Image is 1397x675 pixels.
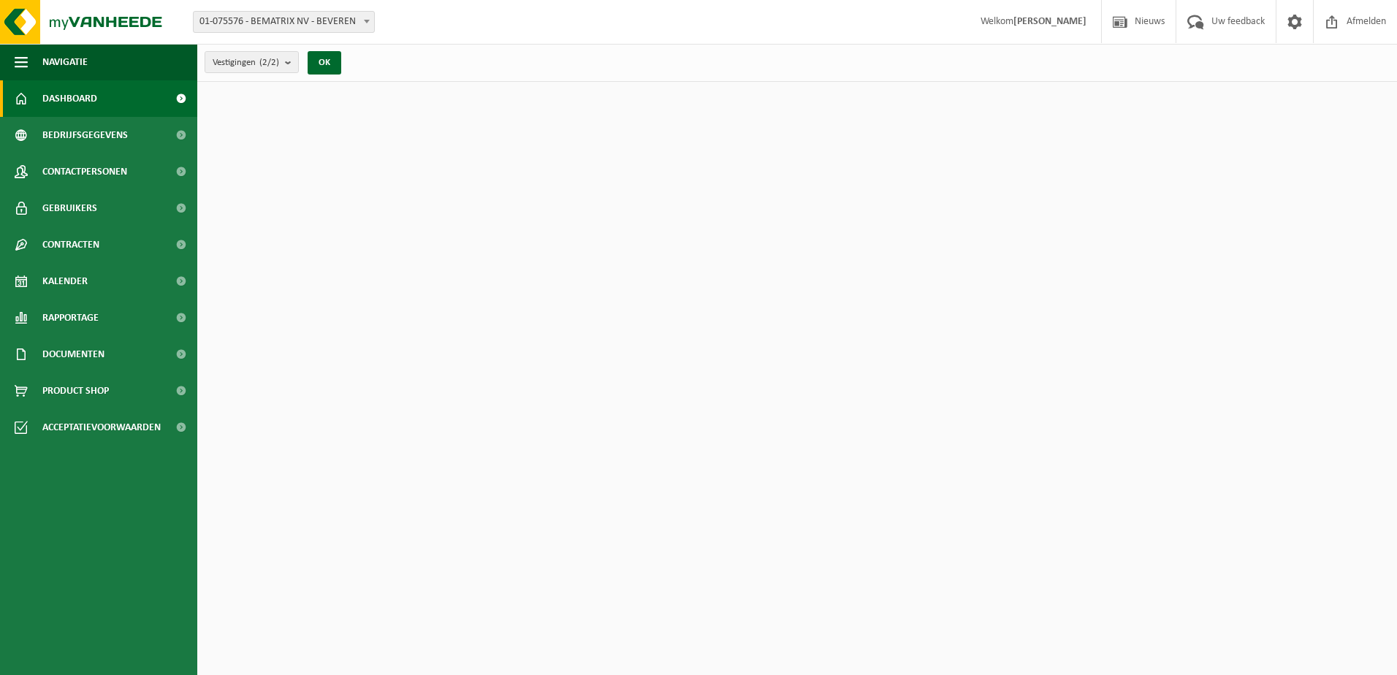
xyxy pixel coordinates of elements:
[42,44,88,80] span: Navigatie
[42,153,127,190] span: Contactpersonen
[205,51,299,73] button: Vestigingen(2/2)
[42,80,97,117] span: Dashboard
[42,373,109,409] span: Product Shop
[213,52,279,74] span: Vestigingen
[259,58,279,67] count: (2/2)
[42,190,97,226] span: Gebruikers
[193,11,375,33] span: 01-075576 - BEMATRIX NV - BEVEREN
[42,263,88,300] span: Kalender
[308,51,341,75] button: OK
[194,12,374,32] span: 01-075576 - BEMATRIX NV - BEVEREN
[42,300,99,336] span: Rapportage
[42,226,99,263] span: Contracten
[1013,16,1086,27] strong: [PERSON_NAME]
[42,336,104,373] span: Documenten
[42,409,161,446] span: Acceptatievoorwaarden
[42,117,128,153] span: Bedrijfsgegevens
